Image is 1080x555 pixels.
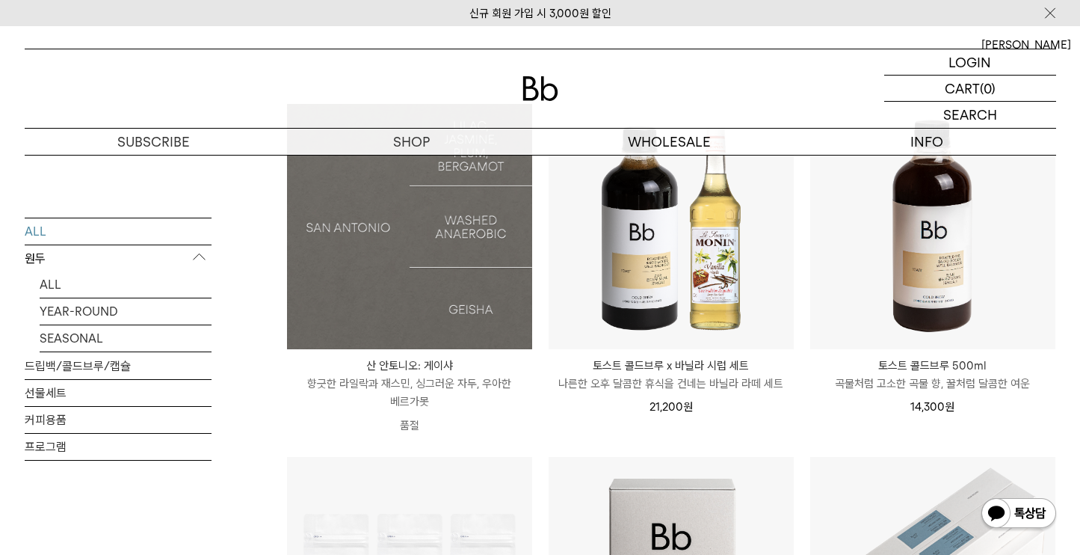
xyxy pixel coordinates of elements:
p: 토스트 콜드브루 500ml [810,357,1055,375]
p: 곡물처럼 고소한 곡물 향, 꿀처럼 달콤한 여운 [810,375,1055,393]
a: SHOP [283,129,540,155]
a: 프로그램 [25,433,212,459]
img: 로고 [522,76,558,101]
a: 드립백/콜드브루/캡슐 [25,352,212,378]
a: YEAR-ROUND [40,298,212,324]
a: 신규 회원 가입 시 3,000원 할인 [469,7,611,20]
p: CART [945,76,980,101]
img: 토스트 콜드브루 x 바닐라 시럽 세트 [549,104,794,349]
img: 1000001220_add2_044.jpg [287,104,532,349]
a: ALL [25,218,212,244]
p: 품절 [287,411,532,441]
p: LOGIN [948,49,991,75]
p: 산 안토니오: 게이샤 [287,357,532,375]
a: ALL [40,271,212,297]
span: 21,200 [649,400,693,414]
p: 나른한 오후 달콤한 휴식을 건네는 바닐라 라떼 세트 [549,375,794,393]
a: 토스트 콜드브루 x 바닐라 시럽 세트 나른한 오후 달콤한 휴식을 건네는 바닐라 라떼 세트 [549,357,794,393]
p: 원두 [25,245,212,272]
p: INFO [798,129,1056,155]
a: SUBSCRIBE [25,129,283,155]
a: CART (0) [884,76,1056,102]
span: 14,300 [910,400,954,414]
span: 원 [945,400,954,414]
a: 산 안토니오: 게이샤 [287,104,532,349]
p: 토스트 콜드브루 x 바닐라 시럽 세트 [549,357,794,375]
a: LOGIN [884,49,1056,76]
a: 선물세트 [25,379,212,405]
img: 카카오톡 채널 1:1 채팅 버튼 [980,497,1058,533]
p: WHOLESALE [540,129,798,155]
span: 원 [683,400,693,414]
a: 산 안토니오: 게이샤 향긋한 라일락과 재스민, 싱그러운 자두, 우아한 베르가못 [287,357,532,411]
a: 토스트 콜드브루 500ml 곡물처럼 고소한 곡물 향, 꿀처럼 달콤한 여운 [810,357,1055,393]
a: SEASONAL [40,325,212,351]
a: 커피용품 [25,406,212,432]
p: 향긋한 라일락과 재스민, 싱그러운 자두, 우아한 베르가못 [287,375,532,411]
p: (0) [980,76,996,101]
img: 토스트 콜드브루 500ml [810,104,1055,349]
p: SEARCH [943,102,997,128]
